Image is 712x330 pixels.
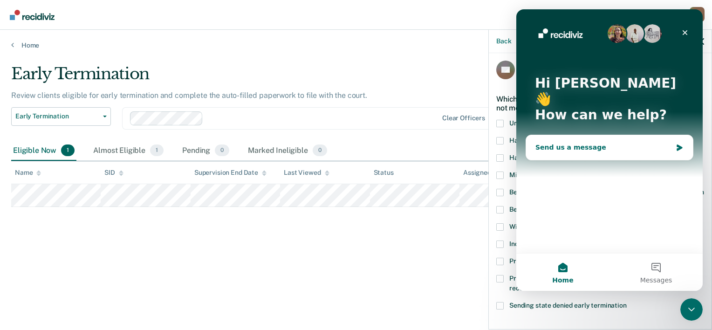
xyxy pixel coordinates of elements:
div: Eligible Now [11,141,76,161]
span: 0 [313,144,327,157]
span: 1 [61,144,75,157]
div: Marked Ineligible [246,141,329,161]
iframe: Intercom live chat [516,9,703,291]
div: SID [104,169,123,177]
span: Willful nonpayment of fines / fees despite ability to pay [509,223,674,230]
span: Being supervised for an offense resulting in the death of a person [509,188,704,196]
a: Home [11,41,701,49]
span: Under active intermediate measure as a result of 1+ violations [509,119,693,127]
span: Prosecutor permanently denied early termination [509,257,658,265]
span: Prosecutor temporarily denied early termination and will reconsider [509,275,679,292]
div: Name [15,169,41,177]
div: Almost Eligible [91,141,165,161]
div: Clear officers [442,114,485,122]
span: Incarcerated on another offense [509,240,607,247]
span: Early Termination [15,112,99,120]
span: 1 [150,144,164,157]
div: Pending [180,141,231,161]
span: Sending state denied early termination [509,302,627,309]
iframe: Intercom live chat [680,298,703,321]
div: W A [690,7,705,22]
span: Has a pending felony or misdemeanor charge [509,137,645,144]
p: Review clients eligible for early termination and complete the auto-filled paperwork to file with... [11,91,367,100]
span: Being supervised for a sex offense [509,206,612,213]
div: Supervision End Date [194,169,267,177]
span: Has not completed case plan goals [509,154,613,161]
button: Profile dropdown button [690,7,705,22]
div: Which of the following requirements has [PERSON_NAME] not met? [496,87,704,120]
div: Status [374,169,394,177]
div: Last Viewed [284,169,329,177]
span: Minimum mandatory supervision period not expired [509,171,663,179]
span: 0 [215,144,229,157]
div: Assigned to [463,169,507,177]
img: Recidiviz [10,10,55,20]
div: Early Termination [11,64,545,91]
button: Back [496,37,511,45]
